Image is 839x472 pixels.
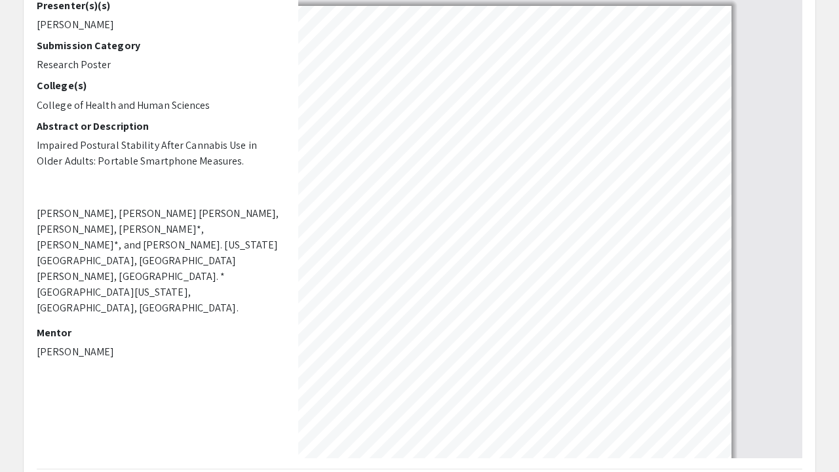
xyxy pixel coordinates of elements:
[10,413,56,462] iframe: Chat
[37,120,279,132] h2: Abstract or Description
[37,326,279,339] h2: Mentor
[37,79,279,92] h2: College(s)
[37,138,279,169] p: Impaired Postural Stability After Cannabis Use in Older Adults: Portable Smartphone Measures.
[37,17,279,33] p: [PERSON_NAME]
[37,344,279,360] p: [PERSON_NAME]
[37,57,279,73] p: Research Poster
[37,98,279,113] p: College of Health and Human Sciences
[37,206,279,316] p: [PERSON_NAME], [PERSON_NAME] [PERSON_NAME], [PERSON_NAME], [PERSON_NAME]*, [PERSON_NAME]*, and [P...
[37,39,279,52] h2: Submission Category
